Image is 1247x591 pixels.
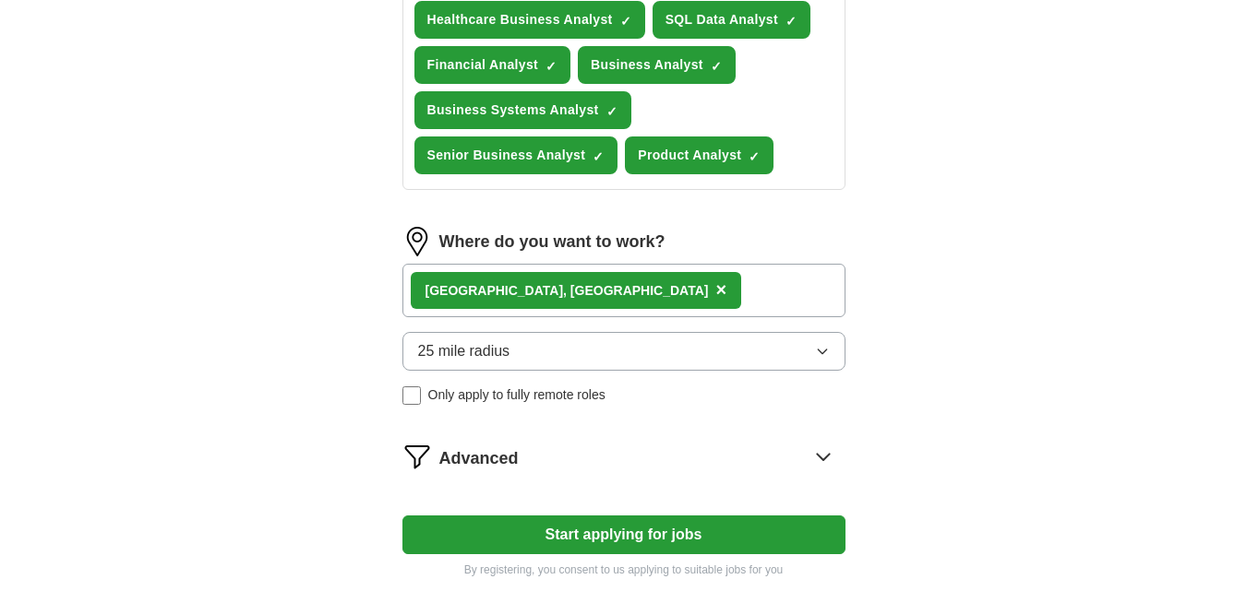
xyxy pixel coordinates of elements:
button: × [715,277,726,304]
span: ✓ [711,59,722,74]
button: Product Analyst✓ [625,136,773,174]
span: Business Systems Analyst [427,100,599,120]
span: ✓ [749,149,760,164]
span: Advanced [439,446,519,471]
span: Only apply to fully remote roles [428,385,606,405]
span: Financial Analyst [427,55,539,75]
img: location.png [402,227,432,256]
button: Senior Business Analyst✓ [414,136,618,174]
button: 25 mile radius [402,332,845,371]
p: By registering, you consent to us applying to suitable jobs for you [402,561,845,578]
span: ✓ [785,14,797,29]
span: Senior Business Analyst [427,146,586,165]
button: SQL Data Analyst✓ [653,1,810,39]
span: SQL Data Analyst [665,10,778,30]
span: Product Analyst [638,146,741,165]
div: , [GEOGRAPHIC_DATA] [426,281,709,301]
button: Healthcare Business Analyst✓ [414,1,645,39]
span: Business Analyst [591,55,703,75]
button: Financial Analyst✓ [414,46,571,84]
input: Only apply to fully remote roles [402,386,421,405]
span: ✓ [546,59,557,74]
span: × [715,279,726,300]
span: 25 mile radius [418,340,510,362]
button: Business Systems Analyst✓ [414,91,631,129]
img: filter [402,442,432,471]
strong: [GEOGRAPHIC_DATA] [426,283,564,298]
button: Business Analyst✓ [578,46,736,84]
span: ✓ [593,149,604,164]
span: ✓ [606,104,618,119]
label: Where do you want to work? [439,230,665,254]
span: ✓ [620,14,631,29]
button: Start applying for jobs [402,515,845,554]
span: Healthcare Business Analyst [427,10,613,30]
